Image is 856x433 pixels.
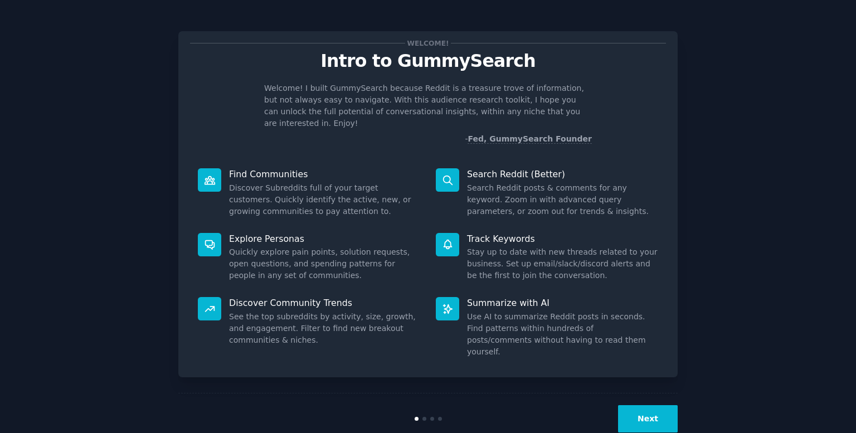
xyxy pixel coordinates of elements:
[190,51,666,71] p: Intro to GummySearch
[465,133,592,145] div: -
[405,37,451,49] span: Welcome!
[467,311,658,358] dd: Use AI to summarize Reddit posts in seconds. Find patterns within hundreds of posts/comments with...
[618,405,678,432] button: Next
[468,134,592,144] a: Fed, GummySearch Founder
[467,168,658,180] p: Search Reddit (Better)
[467,182,658,217] dd: Search Reddit posts & comments for any keyword. Zoom in with advanced query parameters, or zoom o...
[229,233,420,245] p: Explore Personas
[229,168,420,180] p: Find Communities
[467,297,658,309] p: Summarize with AI
[229,246,420,281] dd: Quickly explore pain points, solution requests, open questions, and spending patterns for people ...
[467,233,658,245] p: Track Keywords
[264,82,592,129] p: Welcome! I built GummySearch because Reddit is a treasure trove of information, but not always ea...
[229,297,420,309] p: Discover Community Trends
[229,311,420,346] dd: See the top subreddits by activity, size, growth, and engagement. Filter to find new breakout com...
[467,246,658,281] dd: Stay up to date with new threads related to your business. Set up email/slack/discord alerts and ...
[229,182,420,217] dd: Discover Subreddits full of your target customers. Quickly identify the active, new, or growing c...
